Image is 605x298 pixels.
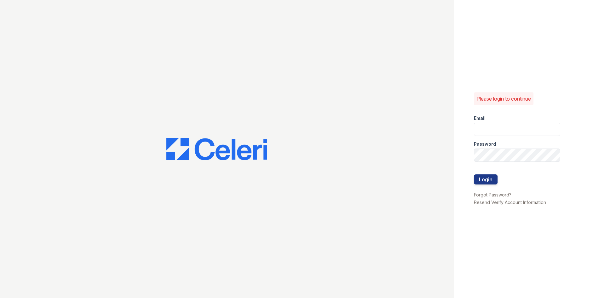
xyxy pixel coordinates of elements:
img: CE_Logo_Blue-a8612792a0a2168367f1c8372b55b34899dd931a85d93a1a3d3e32e68fde9ad4.png [166,138,267,161]
p: Please login to continue [476,95,531,102]
a: Forgot Password? [474,192,511,197]
label: Email [474,115,486,121]
label: Password [474,141,496,147]
button: Login [474,174,498,184]
a: Resend Verify Account Information [474,200,546,205]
